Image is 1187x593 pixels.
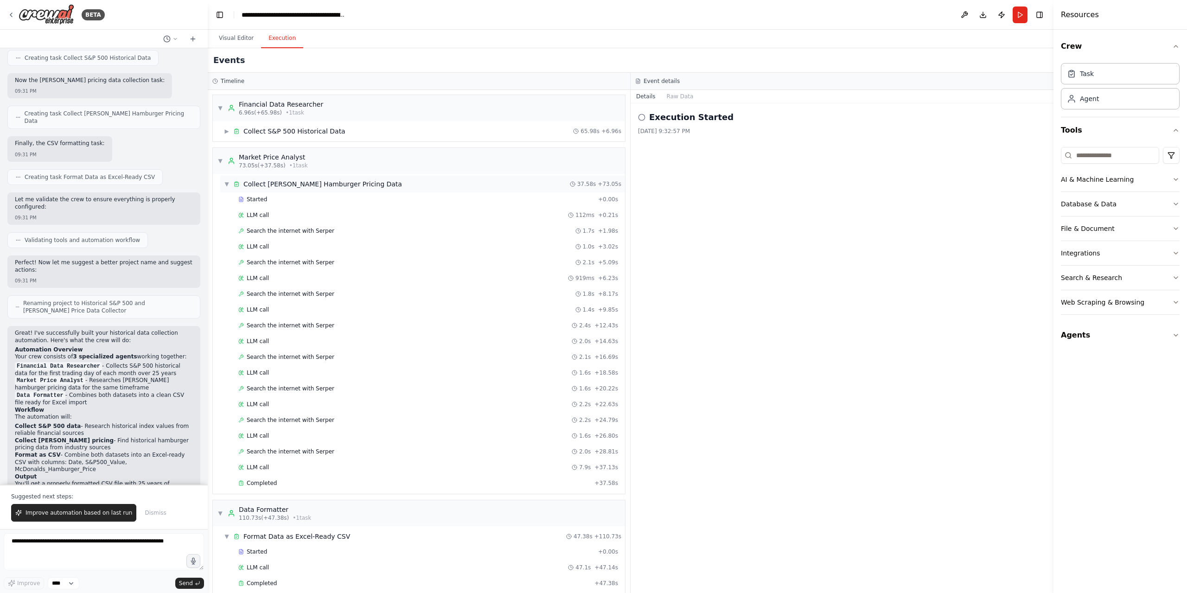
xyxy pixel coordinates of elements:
[247,322,334,329] span: Search the internet with Serper
[26,509,132,516] span: Improve automation based on last run
[15,77,165,84] p: Now the [PERSON_NAME] pricing data collection task:
[15,407,44,413] strong: Workflow
[598,196,618,203] span: + 0.00s
[598,274,618,282] span: + 6.23s
[224,533,230,540] span: ▼
[15,346,83,353] strong: Automation Overview
[594,353,618,361] span: + 16.69s
[15,452,61,458] strong: Format as CSV
[242,10,346,19] nav: breadcrumb
[574,533,593,540] span: 47.38s
[239,514,289,522] span: 110.73s (+47.38s)
[289,162,308,169] span: • 1 task
[25,54,151,62] span: Creating task Collect S&P 500 Historical Data
[15,437,193,452] li: - Find historical hamburger pricing data from industry sources
[15,196,193,210] p: Let me validate the crew to ensure everything is properly configured:
[15,392,193,407] li: - Combines both datasets into a clean CSV file ready for Excel import
[1061,167,1180,191] button: AI & Machine Learning
[1061,249,1100,258] div: Integrations
[25,236,140,244] span: Validating tools and automation workflow
[239,153,308,162] div: Market Price Analyst
[1080,69,1094,78] div: Task
[179,580,193,587] span: Send
[247,243,269,250] span: LLM call
[247,274,269,282] span: LLM call
[1061,59,1180,117] div: Crew
[598,548,618,555] span: + 0.00s
[594,322,618,329] span: + 12.43s
[649,111,734,124] h2: Execution Started
[239,100,323,109] div: Financial Data Researcher
[1061,217,1180,241] button: File & Document
[293,514,311,522] span: • 1 task
[15,362,102,370] code: Financial Data Researcher
[15,437,114,444] strong: Collect [PERSON_NAME] pricing
[239,505,311,514] div: Data Formatter
[15,452,193,473] li: - Combine both datasets into an Excel-ready CSV with columns: Date, S&P500_Value, McDonalds_Hambu...
[583,259,594,266] span: 2.1s
[594,401,618,408] span: + 22.63s
[17,580,40,587] span: Improve
[594,464,618,471] span: + 37.13s
[243,532,350,541] div: Format Data as Excel-Ready CSV
[15,88,165,95] div: 09:31 PM
[15,363,193,377] li: - Collects S&P 500 historical data for the first trading day of each month over 25 years
[15,423,81,429] strong: Collect S&P 500 data
[247,227,334,235] span: Search the internet with Serper
[247,290,334,298] span: Search the internet with Serper
[243,127,345,136] div: Collect S&P 500 Historical Data
[579,369,591,376] span: 1.6s
[15,214,193,221] div: 09:31 PM
[213,8,226,21] button: Hide left sidebar
[579,448,591,455] span: 2.0s
[579,432,591,440] span: 1.6s
[217,104,223,112] span: ▼
[243,179,402,189] div: Collect [PERSON_NAME] Hamburger Pricing Data
[575,211,594,219] span: 112ms
[15,140,105,147] p: Finally, the CSV formatting task:
[594,369,618,376] span: + 18.58s
[598,306,618,313] span: + 9.85s
[598,243,618,250] span: + 3.02s
[1061,117,1180,143] button: Tools
[1061,273,1122,282] div: Search & Research
[247,338,269,345] span: LLM call
[239,109,282,116] span: 6.96s (+65.98s)
[160,33,182,45] button: Switch to previous chat
[25,110,192,125] span: Creating task Collect [PERSON_NAME] Hamburger Pricing Data
[583,243,594,250] span: 1.0s
[1061,322,1180,348] button: Agents
[1061,143,1180,322] div: Tools
[11,493,197,500] p: Suggested next steps:
[583,290,594,298] span: 1.8s
[247,385,334,392] span: Search the internet with Serper
[579,416,591,424] span: 2.2s
[15,480,193,502] p: You'll get a properly formatted CSV file with 25 years of monthly data (approximately 300 data po...
[247,401,269,408] span: LLM call
[579,401,591,408] span: 2.2s
[1061,266,1180,290] button: Search & Research
[15,391,65,400] code: Data Formatter
[594,479,618,487] span: + 37.58s
[594,533,621,540] span: + 110.73s
[638,128,1046,135] div: [DATE] 9:32:57 PM
[661,90,699,103] button: Raw Data
[581,128,600,135] span: 65.98s
[213,54,245,67] h2: Events
[594,580,618,587] span: + 47.38s
[598,180,621,188] span: + 73.05s
[286,109,304,116] span: • 1 task
[579,385,591,392] span: 1.6s
[575,274,594,282] span: 919ms
[644,77,680,85] h3: Event details
[1061,199,1117,209] div: Database & Data
[247,196,267,203] span: Started
[239,162,286,169] span: 73.05s (+37.58s)
[221,77,244,85] h3: Timeline
[247,580,277,587] span: Completed
[1061,9,1099,20] h4: Resources
[594,564,618,571] span: + 47.14s
[15,151,105,158] div: 09:31 PM
[575,564,591,571] span: 47.1s
[1061,241,1180,265] button: Integrations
